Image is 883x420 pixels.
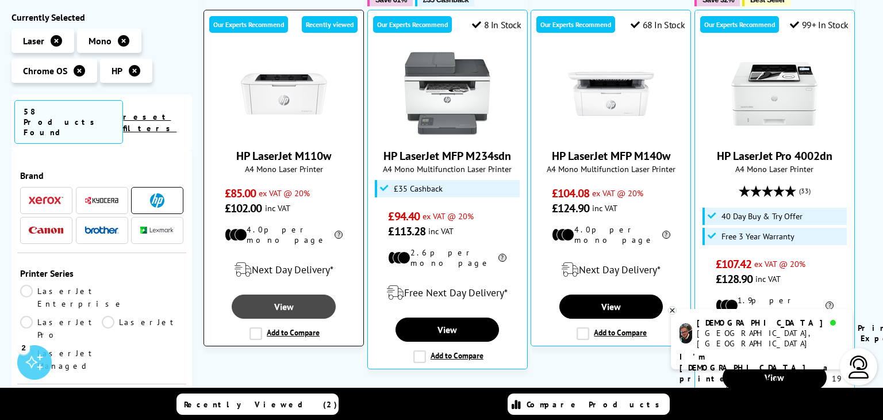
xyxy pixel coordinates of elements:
label: Add to Compare [249,327,320,340]
span: Free 3 Year Warranty [721,232,794,241]
a: Canon [29,223,63,238]
span: Recently Viewed (2) [184,399,337,410]
div: Our Experts Recommend [536,16,615,33]
span: inc VAT [755,273,781,284]
span: (33) [799,180,811,202]
div: modal_delivery [374,277,521,309]
a: HP LaserJet M110w [236,148,331,163]
span: 58 Products Found [14,100,123,144]
span: ex VAT @ 20% [592,188,643,198]
label: Add to Compare [413,350,483,363]
b: I'm [DEMOGRAPHIC_DATA], a printer expert [679,352,831,384]
img: HP LaserJet MFP M140w [568,51,654,137]
span: £102.00 [225,201,262,216]
a: LaserJet Managed [20,347,102,372]
div: [DEMOGRAPHIC_DATA] [697,318,843,328]
span: £124.90 [552,201,589,216]
span: £128.90 [716,272,753,287]
p: of 19 years! I can help you choose the right product [679,352,844,417]
a: LaserJet [102,316,183,341]
div: Our Experts Recommend [700,16,779,33]
a: View [232,295,335,319]
img: HP LaserJet MFP M234sdn [404,51,490,137]
span: inc VAT [265,203,290,213]
a: HP LaserJet MFP M140w [568,128,654,139]
span: £113.28 [388,224,425,239]
a: LaserJet Pro [20,316,102,341]
a: reset filters [123,112,176,133]
div: modal_delivery [210,254,358,286]
a: HP LaserJet MFP M234sdn [404,128,490,139]
span: ex VAT @ 20% [259,188,310,198]
li: 2.6p per mono page [388,247,506,268]
img: HP LaserJet Pro 4002dn [731,51,817,137]
a: HP LaserJet MFP M234sdn [383,148,511,163]
img: Kyocera [85,196,119,205]
div: 8 In Stock [472,19,521,30]
div: Our Experts Recommend [373,16,452,33]
span: 40 Day Buy & Try Offer [721,212,803,221]
img: chris-livechat.png [679,323,692,343]
span: inc VAT [592,203,617,213]
span: £107.42 [716,257,752,272]
span: £104.08 [552,186,589,201]
img: user-headset-light.svg [847,356,870,379]
img: HP [150,193,164,208]
div: 99+ In Stock [790,19,849,30]
span: A4 Mono Laser Printer [701,163,849,174]
a: Brother [85,223,119,238]
span: ex VAT @ 20% [754,258,805,269]
a: Compare Products [508,394,670,415]
a: Recently Viewed (2) [176,394,339,415]
a: HP LaserJet Pro 4002dn [731,128,817,139]
a: HP [140,193,175,208]
span: A4 Mono Laser Printer [210,163,358,174]
span: HP [112,65,122,77]
img: HP LaserJet M110w [241,51,327,137]
div: Currently Selected [11,12,192,23]
img: Brother [85,226,119,234]
label: Add to Compare [577,327,647,340]
div: Our Experts Recommend [209,16,288,33]
span: A4 Mono Multifunction Laser Printer [537,163,685,174]
a: View [396,318,499,342]
li: 4.0p per mono page [225,224,343,245]
span: £94.40 [388,209,420,224]
div: [GEOGRAPHIC_DATA], [GEOGRAPHIC_DATA] [697,328,843,349]
span: Mono [89,35,112,47]
span: Chrome OS [23,65,67,77]
span: £85.00 [225,186,256,201]
a: HP LaserJet MFP M140w [552,148,670,163]
img: Xerox [29,197,63,205]
div: modal_delivery [537,254,685,286]
img: Canon [29,227,63,234]
img: Lexmark [140,227,175,234]
a: Xerox [29,193,63,208]
a: Lexmark [140,223,175,238]
div: 2 [17,341,30,354]
span: Laser [23,35,44,47]
span: Brand [20,170,183,181]
span: £35 Cashback [394,184,443,193]
a: View [559,295,663,319]
span: inc VAT [428,226,454,236]
div: 68 In Stock [631,19,685,30]
a: HP LaserJet M110w [241,128,327,139]
div: Recently viewed [302,16,358,33]
span: Printer Series [20,268,183,279]
a: Kyocera [85,193,119,208]
li: 1.9p per mono page [716,295,834,316]
a: LaserJet Enterprise [20,285,124,310]
span: Compare Products [527,399,666,410]
li: 4.0p per mono page [552,224,670,245]
span: A4 Mono Multifunction Laser Printer [374,163,521,174]
a: HP LaserJet Pro 4002dn [717,148,832,163]
span: ex VAT @ 20% [423,211,474,222]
